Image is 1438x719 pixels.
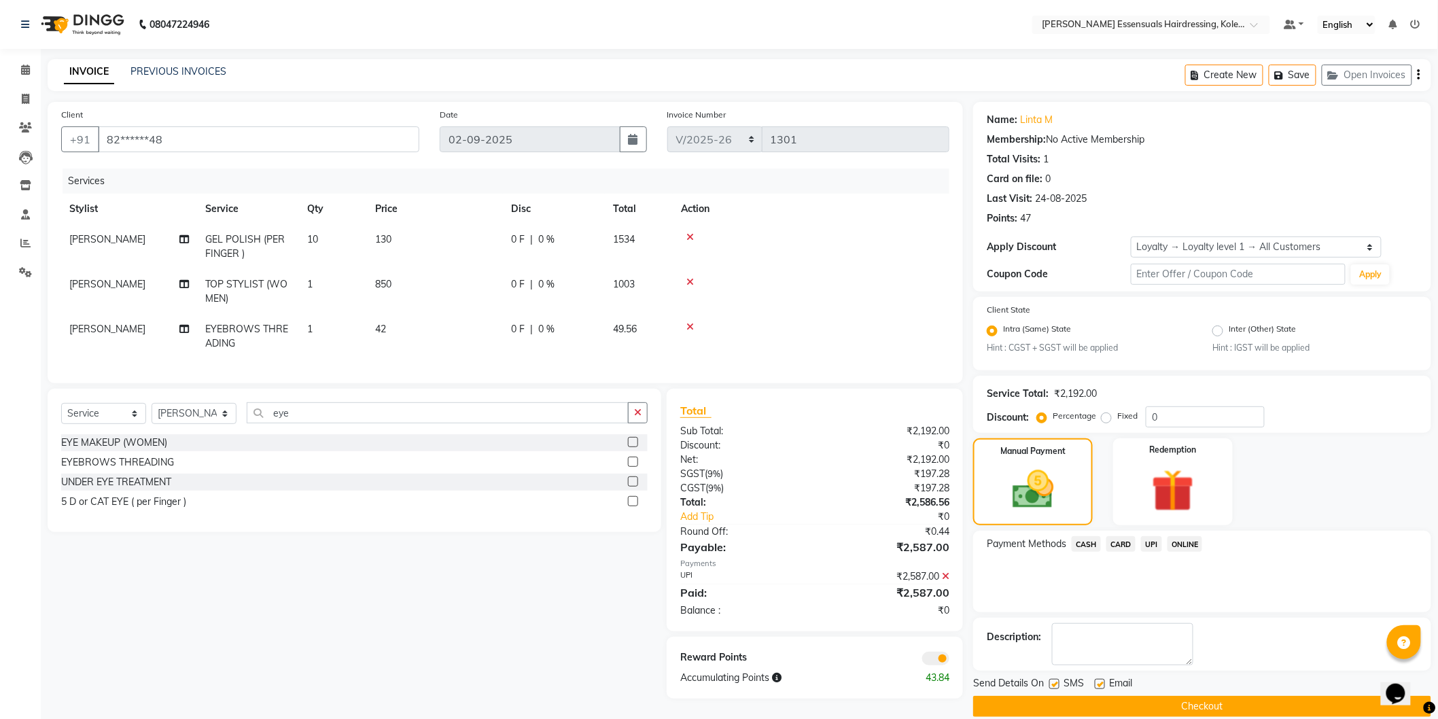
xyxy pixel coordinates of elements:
div: Accumulating Points [670,671,888,685]
div: Discount: [670,438,815,453]
div: Reward Points [670,650,815,665]
span: CARD [1106,536,1136,552]
div: ₹2,587.00 [815,539,960,555]
div: Discount: [987,410,1029,425]
div: ₹0 [839,510,960,524]
img: _cash.svg [1000,466,1067,513]
span: CASH [1072,536,1101,552]
span: 0 F [511,232,525,247]
span: 130 [375,233,391,245]
img: logo [35,5,128,43]
label: Invoice Number [667,109,726,121]
div: ₹2,192.00 [815,453,960,467]
th: Stylist [61,194,197,224]
span: UPI [1141,536,1162,552]
span: Total [680,404,712,418]
div: Services [63,169,960,194]
div: 5 D or CAT EYE ( per Finger ) [61,495,186,509]
div: Payments [680,558,949,569]
div: 43.84 [888,671,960,685]
span: 0 F [511,277,525,292]
small: Hint : IGST will be applied [1212,342,1418,354]
div: Balance : [670,603,815,618]
span: Send Details On [973,676,1044,693]
div: ₹2,586.56 [815,495,960,510]
span: 9% [707,468,720,479]
span: [PERSON_NAME] [69,278,145,290]
span: EYEBROWS THREADING [205,323,288,349]
span: | [530,277,533,292]
span: 0 % [538,277,555,292]
a: PREVIOUS INVOICES [130,65,226,77]
span: 1 [307,278,313,290]
span: 0 % [538,232,555,247]
img: _gift.svg [1138,464,1208,517]
div: Description: [987,630,1041,644]
button: Checkout [973,696,1431,717]
label: Redemption [1150,444,1197,456]
div: 24-08-2025 [1035,192,1087,206]
th: Action [673,194,949,224]
button: Apply [1351,264,1390,285]
div: Paid: [670,584,815,601]
div: Round Off: [670,525,815,539]
div: No Active Membership [987,133,1418,147]
span: SMS [1064,676,1084,693]
b: 08047224946 [150,5,209,43]
th: Disc [503,194,605,224]
label: Intra (Same) State [1003,323,1071,339]
span: | [530,232,533,247]
span: CGST [680,482,705,494]
div: Payable: [670,539,815,555]
span: 1534 [613,233,635,245]
div: ₹2,192.00 [815,424,960,438]
a: Add Tip [670,510,839,524]
span: 0 % [538,322,555,336]
label: Manual Payment [1000,445,1066,457]
span: [PERSON_NAME] [69,233,145,245]
label: Percentage [1053,410,1096,422]
div: ₹2,192.00 [1054,387,1097,401]
div: ₹0 [815,438,960,453]
span: 10 [307,233,318,245]
div: Points: [987,211,1017,226]
label: Date [440,109,458,121]
div: ( ) [670,467,815,481]
span: [PERSON_NAME] [69,323,145,335]
div: Coupon Code [987,267,1130,281]
span: TOP STYLIST (WOMEN) [205,278,287,304]
div: 0 [1045,172,1051,186]
label: Fixed [1117,410,1138,422]
div: Card on file: [987,172,1042,186]
div: ( ) [670,481,815,495]
input: Search or Scan [247,402,629,423]
span: 49.56 [613,323,637,335]
a: Linta M [1020,113,1053,127]
span: GEL POLISH (PER FINGER ) [205,233,285,260]
div: UNDER EYE TREATMENT [61,475,171,489]
span: 1 [307,323,313,335]
div: Membership: [987,133,1046,147]
div: Total: [670,495,815,510]
div: ₹2,587.00 [815,584,960,601]
input: Search by Name/Mobile/Email/Code [98,126,419,152]
button: Open Invoices [1322,65,1412,86]
button: Create New [1185,65,1263,86]
span: SGST [680,468,705,480]
div: 1 [1043,152,1049,166]
label: Client [61,109,83,121]
span: 9% [708,483,721,493]
span: 42 [375,323,386,335]
th: Service [197,194,299,224]
div: Total Visits: [987,152,1040,166]
small: Hint : CGST + SGST will be applied [987,342,1192,354]
th: Total [605,194,673,224]
div: EYEBROWS THREADING [61,455,174,470]
span: 850 [375,278,391,290]
div: UPI [670,569,815,584]
span: ONLINE [1168,536,1203,552]
div: Last Visit: [987,192,1032,206]
span: Payment Methods [987,537,1066,551]
th: Price [367,194,503,224]
span: 0 F [511,322,525,336]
